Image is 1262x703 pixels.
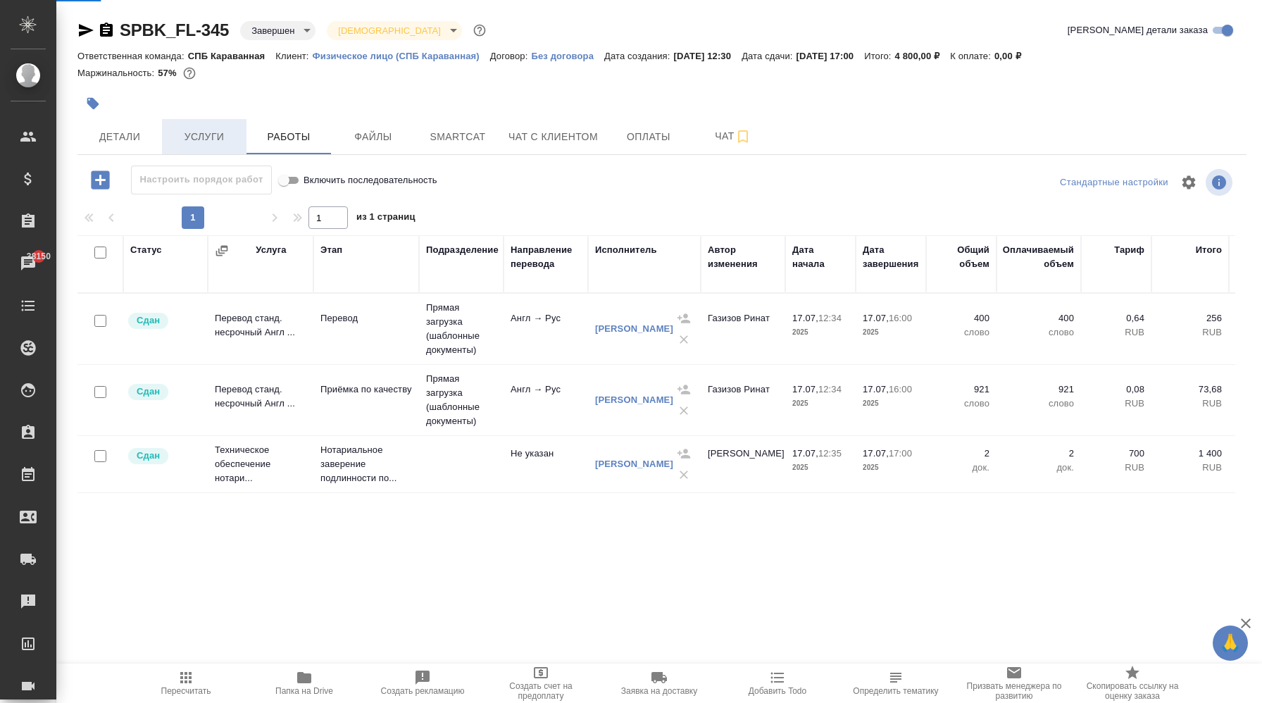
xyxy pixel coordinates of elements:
p: Приёмка по качеству [320,382,412,397]
p: 700 [1088,447,1144,461]
span: Скопировать ссылку на оценку заказа [1082,681,1183,701]
p: 400 [933,311,989,325]
button: Папка на Drive [245,664,363,703]
button: Определить тематику [837,664,955,703]
div: Тариф [1114,243,1144,257]
td: Газизов Ринат [701,375,785,425]
div: Услуга [256,243,286,257]
p: 17.07, [863,448,889,459]
p: [DATE] 12:30 [674,51,742,61]
p: 0,64 [1088,311,1144,325]
td: Перевод станд. несрочный Англ ... [208,375,313,425]
button: Сгруппировать [215,244,229,258]
button: Пересчитать [127,664,245,703]
p: док. [1004,461,1074,475]
p: 1 400 [1158,447,1222,461]
button: Заявка на доставку [600,664,718,703]
button: Создать счет на предоплату [482,664,600,703]
div: Дата завершения [863,243,919,271]
p: 2025 [792,325,849,340]
p: Без договора [531,51,604,61]
span: Smartcat [424,128,492,146]
p: Клиент: [275,51,312,61]
td: Техническое обеспечение нотари... [208,436,313,492]
p: Дата создания: [604,51,673,61]
p: RUB [1158,325,1222,340]
span: Призвать менеджера по развитию [963,681,1065,701]
td: Англ → Рус [504,304,588,354]
p: 2025 [863,397,919,411]
div: Оплачиваемый объем [1003,243,1074,271]
p: Дата сдачи: [742,51,796,61]
p: 12:34 [818,384,842,394]
span: Детали [86,128,154,146]
p: 2025 [792,397,849,411]
button: Призвать менеджера по развитию [955,664,1073,703]
span: Включить последовательность [304,173,437,187]
p: Сдан [137,449,160,463]
td: Прямая загрузка (шаблонные документы) [419,365,504,435]
p: 16:00 [889,384,912,394]
span: Настроить таблицу [1172,166,1206,199]
span: Посмотреть информацию [1206,169,1235,196]
div: Общий объем [933,243,989,271]
div: Завершен [240,21,315,40]
span: Чат [699,127,767,145]
td: Перевод станд. несрочный Англ ... [208,304,313,354]
button: Добавить Todo [718,664,837,703]
p: RUB [1158,461,1222,475]
span: Оплаты [615,128,682,146]
td: Не указан [504,440,588,489]
button: Добавить тэг [77,88,108,119]
a: SPBK_FL-345 [120,20,229,39]
td: [PERSON_NAME] [701,440,785,489]
span: Файлы [339,128,407,146]
span: Чат с клиентом [508,128,598,146]
p: RUB [1088,397,1144,411]
p: [DATE] 17:00 [796,51,865,61]
a: [PERSON_NAME] [595,323,673,334]
span: Добавить Todo [749,686,806,696]
span: Работы [255,128,323,146]
button: Скопировать ссылку [98,22,115,39]
div: split button [1056,172,1172,194]
button: Завершен [247,25,299,37]
p: Итого: [864,51,894,61]
div: Менеджер проверил работу исполнителя, передает ее на следующий этап [127,311,201,330]
td: Прямая загрузка (шаблонные документы) [419,294,504,364]
p: RUB [1088,325,1144,340]
p: 2 [1004,447,1074,461]
p: Ответственная команда: [77,51,188,61]
span: Создать счет на предоплату [490,681,592,701]
div: Направление перевода [511,243,581,271]
p: 4 800,00 ₽ [895,51,951,61]
p: 17.07, [792,313,818,323]
span: Папка на Drive [275,686,333,696]
p: 2025 [792,461,849,475]
p: Сдан [137,385,160,399]
p: 12:34 [818,313,842,323]
span: [PERSON_NAME] детали заказа [1068,23,1208,37]
button: Скопировать ссылку на оценку заказа [1073,664,1192,703]
span: Пересчитать [161,686,211,696]
button: 🙏 [1213,626,1248,661]
p: RUB [1088,461,1144,475]
div: Менеджер проверил работу исполнителя, передает ее на следующий этап [127,382,201,402]
p: 12:35 [818,448,842,459]
p: 256 [1158,311,1222,325]
p: 17.07, [863,384,889,394]
button: Добавить работу [81,166,120,194]
p: Нотариальное заверение подлинности по... [320,443,412,485]
div: Исполнитель [595,243,657,257]
p: 73,68 [1158,382,1222,397]
p: 2025 [863,325,919,340]
p: Договор: [490,51,532,61]
a: 38150 [4,246,53,281]
p: Перевод [320,311,412,325]
button: 1729.68 RUB; [180,64,199,82]
p: слово [1004,325,1074,340]
p: 17.07, [792,384,818,394]
p: Сдан [137,313,160,328]
p: слово [1004,397,1074,411]
button: Доп статусы указывают на важность/срочность заказа [470,21,489,39]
